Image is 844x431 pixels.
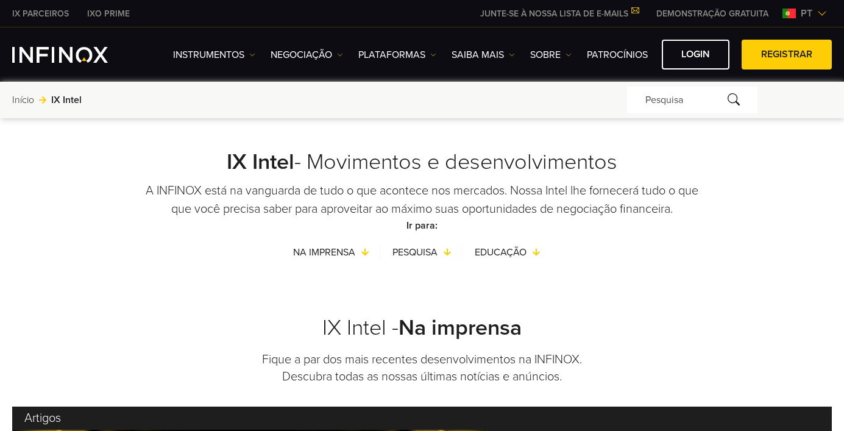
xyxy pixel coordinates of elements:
[39,96,46,104] img: arrow-right
[12,47,137,63] a: INFINOX Logo
[12,351,832,385] p: Fique a par dos mais recentes desenvolvimentos na INFINOX. Descubra todas as nossas últimas notíc...
[627,87,757,113] div: Pesquisa
[141,182,704,218] p: A INFINOX está na vanguarda de tudo o que acontece nos mercados. Nossa Intel lhe fornecerá tudo o...
[662,40,729,69] a: Login
[271,48,343,62] a: NEGOCIAÇÃO
[530,48,572,62] a: SOBRE
[647,7,778,20] a: INFINOX MENU
[742,40,832,69] a: Registrar
[51,93,82,107] span: IX Intel
[358,48,436,62] a: PLATAFORMAS
[3,7,78,20] a: INFINOX
[12,93,34,107] a: Início
[475,245,551,260] a: Educação
[12,218,832,233] h5: Ir para:
[293,245,380,260] a: Na imprensa
[399,315,522,341] span: Na imprensa
[78,7,139,20] a: INFINOX
[392,245,463,260] a: Pesquisa
[12,407,832,430] h3: Artigos
[227,149,294,175] strong: IX Intel
[322,315,522,341] a: IX Intel -Na imprensa
[12,149,832,176] h2: - Movimentos e desenvolvimentos
[587,48,648,62] a: Patrocínios
[173,48,255,62] a: Instrumentos
[471,9,647,19] a: JUNTE-SE À NOSSA LISTA DE E-MAILS
[452,48,515,62] a: Saiba mais
[796,6,817,21] span: pt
